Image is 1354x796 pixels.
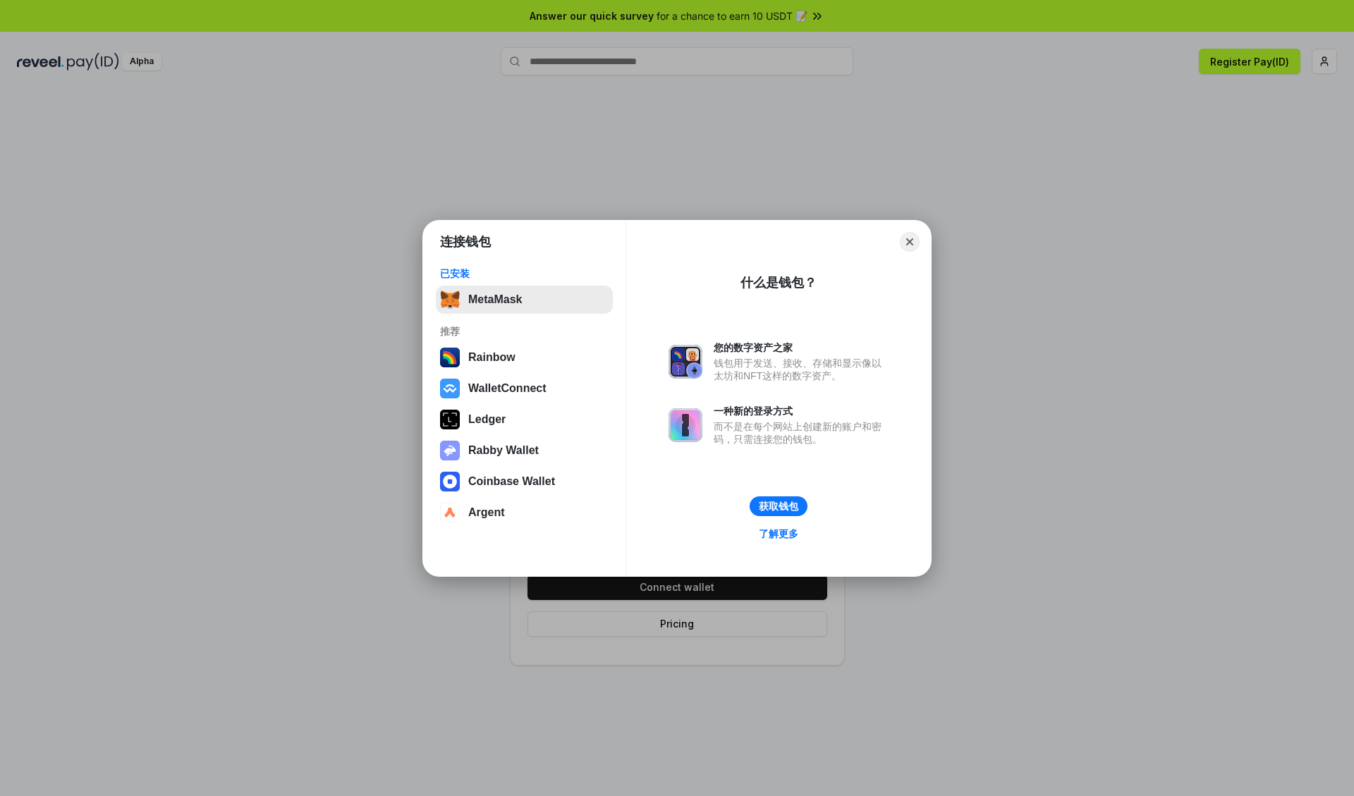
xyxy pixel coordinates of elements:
[669,408,702,442] img: svg+xml,%3Csvg%20xmlns%3D%22http%3A%2F%2Fwww.w3.org%2F2000%2Fsvg%22%20fill%3D%22none%22%20viewBox...
[436,286,613,314] button: MetaMask
[759,500,798,513] div: 获取钱包
[750,496,807,516] button: 获取钱包
[468,475,555,488] div: Coinbase Wallet
[440,325,609,338] div: 推荐
[468,351,516,364] div: Rainbow
[436,436,613,465] button: Rabby Wallet
[468,444,539,457] div: Rabby Wallet
[436,467,613,496] button: Coinbase Wallet
[750,525,807,543] a: 了解更多
[440,267,609,280] div: 已安装
[436,374,613,403] button: WalletConnect
[440,233,491,250] h1: 连接钱包
[468,293,522,306] div: MetaMask
[669,345,702,379] img: svg+xml,%3Csvg%20xmlns%3D%22http%3A%2F%2Fwww.w3.org%2F2000%2Fsvg%22%20fill%3D%22none%22%20viewBox...
[440,503,460,522] img: svg+xml,%3Csvg%20width%3D%2228%22%20height%3D%2228%22%20viewBox%3D%220%200%2028%2028%22%20fill%3D...
[740,274,817,291] div: 什么是钱包？
[440,348,460,367] img: svg+xml,%3Csvg%20width%3D%22120%22%20height%3D%22120%22%20viewBox%3D%220%200%20120%20120%22%20fil...
[714,341,889,354] div: 您的数字资产之家
[440,290,460,310] img: svg+xml,%3Csvg%20fill%3D%22none%22%20height%3D%2233%22%20viewBox%3D%220%200%2035%2033%22%20width%...
[714,357,889,382] div: 钱包用于发送、接收、存储和显示像以太坊和NFT这样的数字资产。
[759,527,798,540] div: 了解更多
[436,405,613,434] button: Ledger
[440,472,460,491] img: svg+xml,%3Csvg%20width%3D%2228%22%20height%3D%2228%22%20viewBox%3D%220%200%2028%2028%22%20fill%3D...
[436,343,613,372] button: Rainbow
[440,410,460,429] img: svg+xml,%3Csvg%20xmlns%3D%22http%3A%2F%2Fwww.w3.org%2F2000%2Fsvg%22%20width%3D%2228%22%20height%3...
[468,382,547,395] div: WalletConnect
[468,506,505,519] div: Argent
[440,379,460,398] img: svg+xml,%3Csvg%20width%3D%2228%22%20height%3D%2228%22%20viewBox%3D%220%200%2028%2028%22%20fill%3D...
[900,232,920,252] button: Close
[714,405,889,417] div: 一种新的登录方式
[436,498,613,527] button: Argent
[468,413,506,426] div: Ledger
[714,420,889,446] div: 而不是在每个网站上创建新的账户和密码，只需连接您的钱包。
[440,441,460,460] img: svg+xml,%3Csvg%20xmlns%3D%22http%3A%2F%2Fwww.w3.org%2F2000%2Fsvg%22%20fill%3D%22none%22%20viewBox...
